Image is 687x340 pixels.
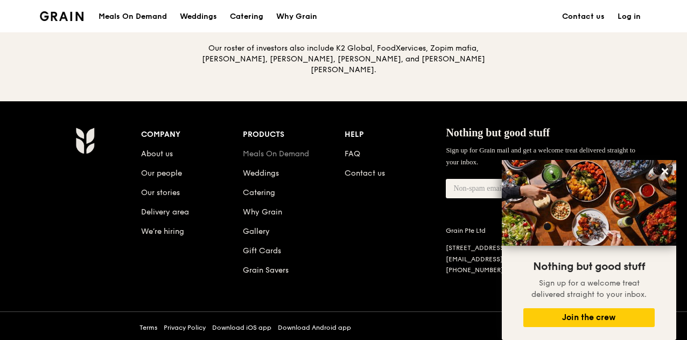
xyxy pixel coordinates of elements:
[278,323,351,332] a: Download Android app
[141,188,180,197] a: Our stories
[243,188,275,197] a: Catering
[502,160,676,246] img: DSC07876-Edit02-Large.jpeg
[276,1,317,33] div: Why Grain
[139,323,157,332] a: Terms
[243,169,279,178] a: Weddings
[75,127,94,154] img: Grain
[141,227,184,236] a: We’re hiring
[345,149,360,158] a: FAQ
[243,266,289,275] a: Grain Savers
[446,255,557,263] a: [EMAIL_ADDRESS][DOMAIN_NAME]
[345,127,446,142] div: Help
[180,1,217,33] div: Weddings
[533,260,645,273] span: Nothing but good stuff
[243,149,309,158] a: Meals On Demand
[230,1,263,33] div: Catering
[531,279,647,299] span: Sign up for a welcome treat delivered straight to your inbox.
[446,179,565,198] input: Non-spam email address
[243,127,345,142] div: Products
[141,127,243,142] div: Company
[446,146,635,166] span: Sign up for Grain mail and get a welcome treat delivered straight to your inbox.
[556,1,611,33] a: Contact us
[212,323,271,332] a: Download iOS app
[99,1,167,33] div: Meals On Demand
[243,227,270,236] a: Gallery
[141,149,173,158] a: About us
[141,169,182,178] a: Our people
[243,207,282,217] a: Why Grain
[164,323,206,332] a: Privacy Policy
[523,308,655,327] button: Join the crew
[201,43,486,75] h5: Our roster of investors also include K2 Global, FoodXervices, Zopim mafia, [PERSON_NAME], [PERSON...
[40,11,83,21] img: Grain
[141,207,189,217] a: Delivery area
[223,1,270,33] a: Catering
[446,127,550,138] span: Nothing but good stuff
[446,244,585,253] div: [STREET_ADDRESS]
[446,266,503,274] a: [PHONE_NUMBER]
[446,226,585,235] div: Grain Pte Ltd
[345,169,385,178] a: Contact us
[656,163,674,180] button: Close
[173,1,223,33] a: Weddings
[270,1,324,33] a: Why Grain
[611,1,647,33] a: Log in
[243,246,281,255] a: Gift Cards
